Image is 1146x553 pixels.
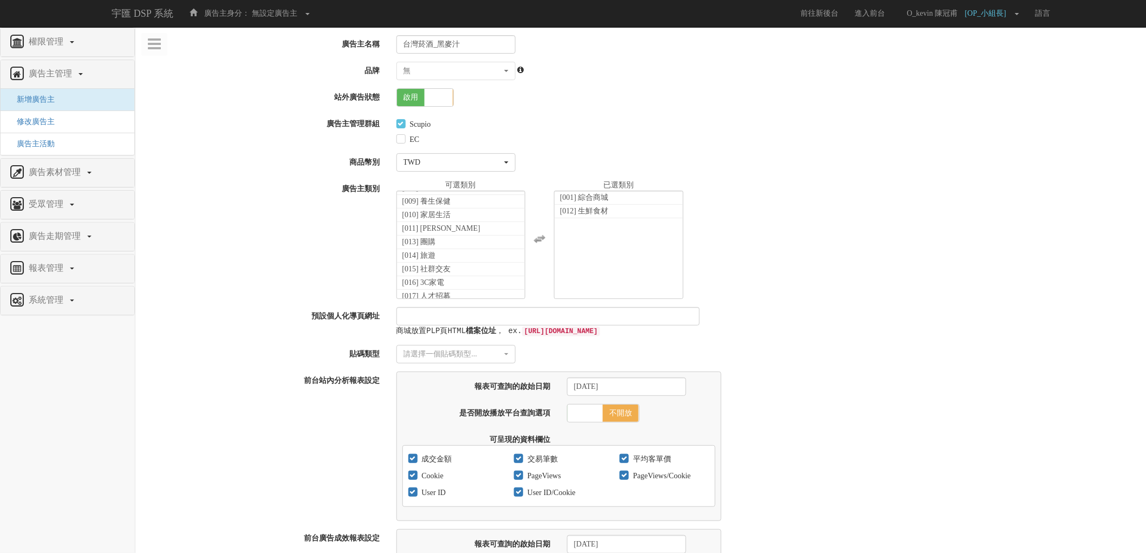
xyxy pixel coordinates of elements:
[525,487,576,498] label: User ID/Cookie
[402,197,451,205] span: [009] 養生保健
[902,9,963,17] span: O_kevin 陳冠甫
[419,454,452,465] label: 成交金額
[9,140,55,148] a: 廣告主活動
[403,157,502,168] div: TWD
[26,231,86,240] span: 廣告走期管理
[630,471,691,482] label: PageViews/Cookie
[394,535,559,550] label: 報表可查詢的啟始日期
[204,9,250,17] span: 廣告主身分：
[26,295,69,304] span: 系統管理
[394,378,559,392] label: 報表可查詢的啟始日期
[397,89,425,106] span: 啟用
[26,167,86,177] span: 廣告素材管理
[407,134,420,145] label: EC
[554,180,683,191] div: 已選類別
[135,307,388,322] label: 預設個人化導頁網址
[135,345,388,360] label: 貼碼類型
[403,66,502,76] div: 無
[525,454,558,465] label: 交易筆數
[135,115,388,129] label: 廣告主管理群組
[525,471,561,482] label: PageViews
[965,9,1012,17] span: [OP_小組長]
[9,66,126,83] a: 廣告主管理
[407,119,431,130] label: Scupio
[402,184,451,192] span: [008] 圖書雜誌
[394,431,559,445] label: 可呈現的資料欄位
[402,211,451,219] span: [010] 家居生活
[453,89,481,106] span: 停用
[560,207,609,215] span: [012] 生鮮食材
[394,404,559,419] label: 是否開放播放平台查詢選項
[135,88,388,103] label: 站外廣告狀態
[26,37,69,46] span: 權限管理
[135,180,388,194] label: 廣告主類別
[135,35,388,50] label: 廣告主名稱
[396,327,600,335] samp: 商城放置PLP頁HTML ， ex.
[9,260,126,277] a: 報表管理
[560,193,609,201] span: [001] 綜合商城
[402,265,451,273] span: [015] 社群交友
[26,263,69,272] span: 報表管理
[9,196,126,213] a: 受眾管理
[603,405,639,422] span: 不開放
[9,164,126,181] a: 廣告素材管理
[402,292,451,300] span: [017] 人才招募
[419,471,444,482] label: Cookie
[9,118,55,126] a: 修改廣告主
[402,251,436,259] span: [014] 旅遊
[26,199,69,209] span: 受眾管理
[466,327,496,335] strong: 檔案位址
[396,180,526,191] div: 可選類別
[9,34,126,51] a: 權限管理
[396,345,516,363] button: 請選擇一個貼碼類型...
[402,224,481,232] span: [011] [PERSON_NAME]
[630,454,671,465] label: 平均客單價
[9,228,126,245] a: 廣告走期管理
[26,69,77,78] span: 廣告主管理
[9,292,126,309] a: 系統管理
[419,487,446,498] label: User ID
[135,62,388,76] label: 品牌
[135,529,388,544] label: 前台廣告成效報表設定
[402,278,445,287] span: [016] 3C家電
[135,372,388,386] label: 前台站內分析報表設定
[252,9,297,17] span: 無設定廣告主
[396,62,516,80] button: 無
[9,95,55,103] a: 新增廣告主
[396,153,516,172] button: TWD
[135,153,388,168] label: 商品幣別
[403,349,502,360] div: 請選擇一個貼碼類型...
[522,327,600,336] code: [URL][DOMAIN_NAME]
[402,238,436,246] span: [013] 團購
